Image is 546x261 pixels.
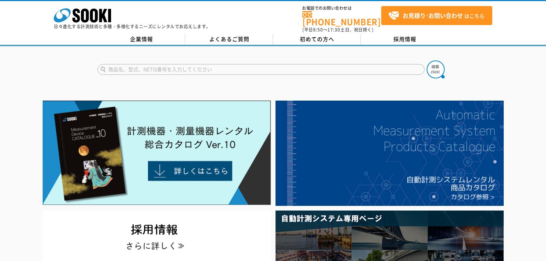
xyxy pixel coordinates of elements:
[302,6,381,10] span: お電話でのお問い合わせは
[403,11,463,20] strong: お見積り･お問い合わせ
[300,35,334,43] span: 初めての方へ
[276,101,504,206] img: 自動計測システムカタログ
[313,26,323,33] span: 8:50
[381,6,492,25] a: お見積り･お問い合わせはこちら
[361,34,449,45] a: 採用情報
[273,34,361,45] a: 初めての方へ
[54,24,211,29] p: 日々進化する計測技術と多種・多様化するニーズにレンタルでお応えします。
[43,101,271,205] img: Catalog Ver10
[388,10,484,21] span: はこちら
[97,34,185,45] a: 企業情報
[327,26,340,33] span: 17:30
[185,34,273,45] a: よくあるご質問
[302,11,381,26] a: [PHONE_NUMBER]
[302,26,373,33] span: (平日 ～ 土日、祝日除く)
[97,64,425,75] input: 商品名、型式、NETIS番号を入力してください
[427,61,445,78] img: btn_search.png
